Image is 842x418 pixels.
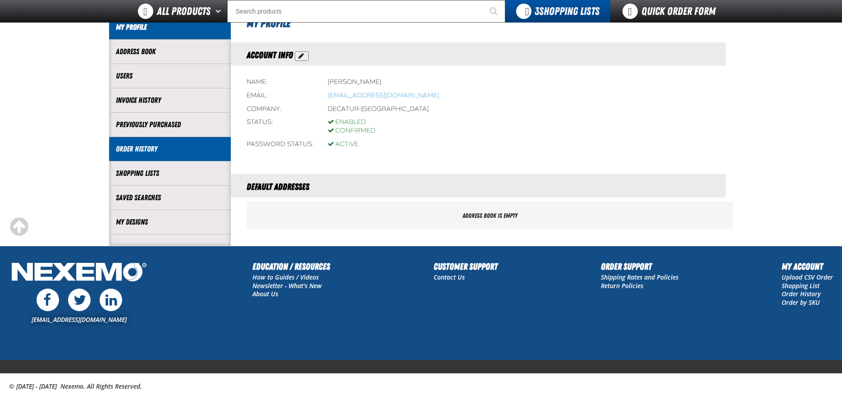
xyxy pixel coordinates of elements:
div: Email [247,92,314,100]
a: Newsletter - What's New [252,281,322,290]
a: Order History [782,289,821,298]
div: Company [247,105,314,114]
img: Nexemo Logo [9,260,149,286]
a: Order History [116,144,224,154]
a: Invoice History [116,95,224,106]
div: Decatur-[GEOGRAPHIC_DATA] [328,105,429,114]
a: Saved Searches [116,193,224,203]
a: How to Guides / Videos [252,273,319,281]
div: Active [328,140,358,149]
a: My Profile [116,22,224,32]
h2: Order Support [601,260,678,273]
strong: 3 [535,5,539,18]
div: Status [247,118,314,135]
a: Address Book [116,46,224,57]
bdo: [EMAIL_ADDRESS][DOMAIN_NAME] [328,92,439,99]
h2: Education / Resources [252,260,330,273]
a: Users [116,71,224,81]
a: Order by SKU [782,298,820,307]
a: Previously Purchased [116,119,224,130]
a: Shopping List [782,281,819,290]
a: Opens a default email client to write an email to mlugari@crowntoyotascion.com [328,92,439,99]
a: [EMAIL_ADDRESS][DOMAIN_NAME] [32,315,127,324]
span: My Profile [247,17,290,30]
div: Enabled [328,118,375,127]
a: Shipping Rates and Policies [601,273,678,281]
a: Contact Us [434,273,465,281]
span: Shopping Lists [535,5,599,18]
div: Name [247,78,314,87]
h2: My Account [782,260,833,273]
a: My Designs [116,217,224,227]
span: Account Info [247,50,293,60]
a: Upload CSV Order [782,273,833,281]
button: Action Edit Account Information [295,51,309,61]
div: [PERSON_NAME] [328,78,381,87]
span: All Products [157,3,210,19]
span: Default Addresses [247,181,309,192]
div: Password status [247,140,314,149]
a: About Us [252,289,278,298]
div: Address book is empty [247,202,733,229]
h2: Customer Support [434,260,498,273]
div: Scroll to the top [9,217,29,237]
a: Return Policies [601,281,643,290]
div: Confirmed [328,127,375,135]
a: Shopping Lists [116,168,224,179]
